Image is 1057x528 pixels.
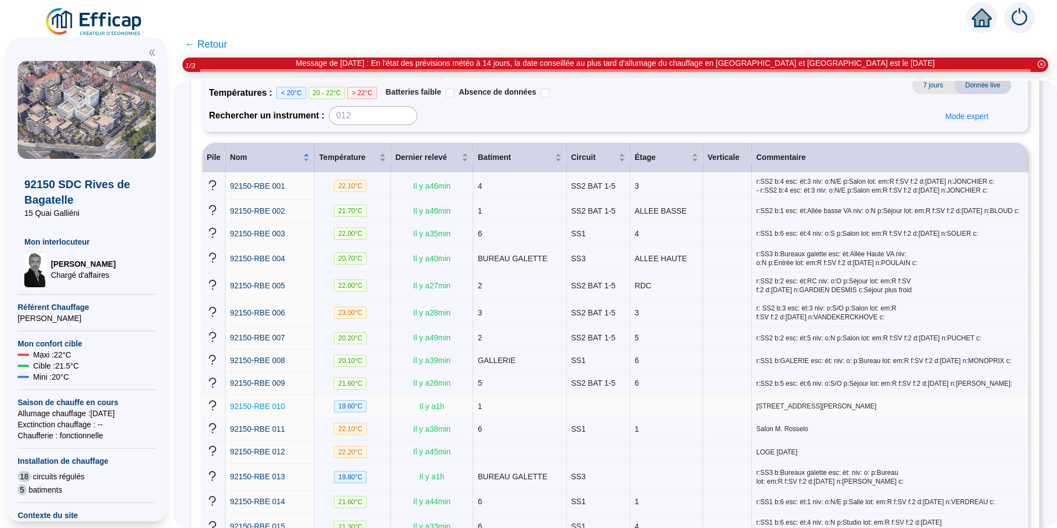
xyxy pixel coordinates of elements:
[230,308,285,317] span: 92150-RBE 006
[413,206,451,215] span: Il y a 46 min
[478,206,482,215] span: 1
[413,379,451,387] span: Il y a 26 min
[230,355,285,366] a: 92150-RBE 008
[230,281,285,290] span: 92150-RBE 005
[18,510,156,521] span: Contexte du site
[386,87,441,96] span: Batteries faible
[635,206,687,215] span: ALLEE BASSE
[334,446,367,458] span: 22.20 °C
[33,349,71,360] span: Maxi : 22 °C
[756,425,1024,433] span: Salon M. Rosselo
[209,86,276,100] span: Températures :
[334,355,367,367] span: 20.10 °C
[334,400,367,412] span: 19.60 °C
[334,227,367,240] span: 22.00 °C
[478,425,482,433] span: 6
[334,279,367,292] span: 22.00 °C
[319,152,377,163] span: Température
[207,306,218,318] span: question
[635,356,639,365] span: 6
[230,228,285,240] a: 92150-RBE 003
[230,401,285,412] a: 92150-RBE 010
[207,377,218,389] span: question
[230,496,285,508] a: 92150-RBE 014
[478,472,547,481] span: BUREAU GALETTE
[756,304,1024,322] span: r: SS2 b:3 esc: ét:3 niv: o:S/O p:Salon lot: em:R f:SV f:2 d:[DATE] n:VANDEKERCKHOVE c:
[230,254,285,263] span: 92150-RBE 004
[230,253,285,265] a: 92150-RBE 004
[207,354,218,366] span: question
[756,356,1024,365] span: r:SS1 b:GALERIE esc: ét: niv: o: p:Bureau lot: em:R f:SV f:2 d:[DATE] n:MONOPRIX c:
[334,423,367,435] span: 22.10 °C
[571,356,585,365] span: SS1
[18,484,27,495] span: 5
[936,107,997,125] button: Mode expert
[756,334,1024,343] span: r:SS2 b:2 esc: ét:5 niv: o:N p:Salon lot: em:R f:SV f:2 d:[DATE] n:PUCHET c:
[703,143,752,173] th: Verticale
[207,153,221,162] span: Pile
[230,377,285,389] a: 92150-RBE 009
[207,445,218,457] span: question
[18,397,156,408] span: Saison de chauffe en cours
[413,447,451,456] span: Il y a 45 min
[207,495,218,507] span: question
[18,455,156,467] span: Installation de chauffage
[413,356,451,365] span: Il y a 39 min
[18,408,156,419] span: Allumage chauffage : [DATE]
[334,307,367,319] span: 23.00 °C
[635,379,639,387] span: 6
[478,254,547,263] span: BUREAU GALETTE
[207,470,218,482] span: question
[185,37,227,52] span: ← Retour
[391,143,473,173] th: Dernier relevé
[334,332,367,344] span: 20.20 °C
[420,472,444,481] span: Il y a 1 h
[308,87,346,99] span: 20 - 22°C
[635,308,639,317] span: 3
[296,58,935,69] div: Message de [DATE] : En l'état des prévisions météo à 14 jours, la date conseillée au plus tard d'...
[276,87,306,99] span: < 20°C
[334,377,367,390] span: 21.60 °C
[29,484,62,495] span: batiments
[756,448,1024,457] span: LOGE [DATE]
[24,208,149,219] span: 15 Quai Galliéni
[635,497,639,506] span: 1
[635,182,639,190] span: 3
[51,258,116,270] span: [PERSON_NAME]
[756,277,1024,294] span: r:SS2 b:2 esc: ét:RC niv: o:O p:Séjour lot: em:R f:SV f:2 d:[DATE] n:GARDIEN DESMIS c:Séjour plus...
[420,402,444,411] span: Il y a 1 h
[413,308,451,317] span: Il y a 28 min
[756,206,1024,215] span: r:SS2 b:1 esc: ét:Allée basse VA niv: o:N p:Séjour lot: em:R f:SV f:2 d:[DATE] n:BLOUD c:
[33,371,69,382] span: Mini : 20 °C
[478,333,482,342] span: 2
[230,205,285,217] a: 92150-RBE 002
[226,143,315,173] th: Nom
[571,229,585,238] span: SS1
[18,338,156,349] span: Mon confort cible
[756,177,1024,195] span: r:SS2 b:4 esc: ét:3 niv: o:N/E p:Salon lot: em:R f:SV f:2 d:[DATE] n:JONCHIER c: - r:SS2 b:4 esc:...
[756,498,1024,506] span: r:SS1 b:6 esc: ét:1 niv: o:N/E p:Salle lot: em:R f:SV f:2 d:[DATE] n:VERDREAU c:
[571,308,615,317] span: SS2 BAT 1-5
[230,229,285,238] span: 92150-RBE 003
[334,471,367,483] span: 19.80 °C
[230,425,285,433] span: 92150-RBE 011
[33,360,79,371] span: Cible : 21.5 °C
[571,425,585,433] span: SS1
[413,254,451,263] span: Il y a 40 min
[413,229,451,238] span: Il y a 35 min
[24,177,149,208] span: 92150 SDC Rives de Bagatelle
[635,281,651,290] span: RDC
[478,308,482,317] span: 3
[478,182,482,190] span: 4
[413,425,451,433] span: Il y a 38 min
[571,379,615,387] span: SS2 BAT 1-5
[230,332,285,344] a: 92150-RBE 007
[33,471,85,482] span: circuits régulés
[18,430,156,441] span: Chaufferie : fonctionnelle
[18,471,31,482] span: 18
[230,446,285,458] a: 92150-RBE 012
[148,49,156,56] span: double-left
[459,87,536,96] span: Absence de données
[756,229,1024,238] span: r:SS1 b:6 esc: ét:4 niv: o:S p:Salon lot: em:R f:SV f:2 d:[DATE] n:SOLIER c:
[230,471,285,483] a: 92150-RBE 013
